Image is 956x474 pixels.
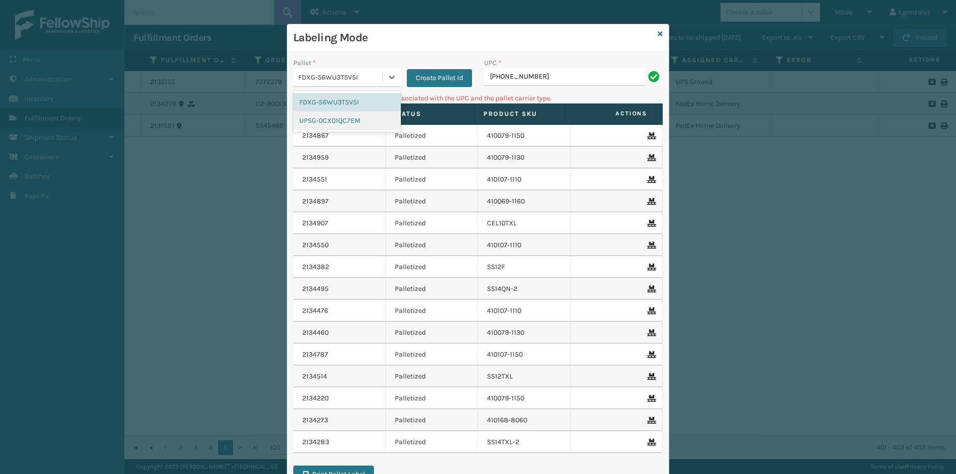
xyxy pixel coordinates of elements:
i: Remove From Pallet [647,220,653,227]
td: 410107-1110 [478,169,571,190]
td: SS12F [478,256,571,278]
td: 410107-1110 [478,300,571,322]
p: Can't find any fulfillment orders associated with the UPC and the pallet carrier type. [293,93,663,103]
td: 410079-1130 [478,147,571,169]
td: Palletized [386,256,478,278]
td: Palletized [386,278,478,300]
i: Remove From Pallet [647,417,653,424]
a: 2134460 [302,328,329,338]
td: CEL10TXL [478,212,571,234]
td: Palletized [386,300,478,322]
a: 2134220 [302,393,329,403]
i: Remove From Pallet [647,264,653,271]
label: Product SKU [483,109,556,118]
i: Remove From Pallet [647,154,653,161]
td: Palletized [386,431,478,453]
a: 2134907 [302,218,328,228]
i: Remove From Pallet [647,242,653,249]
label: UPC [484,58,501,68]
a: 2134273 [302,415,328,425]
td: Palletized [386,190,478,212]
td: 410168-8060 [478,409,571,431]
td: 410069-1160 [478,190,571,212]
a: 2134550 [302,240,329,250]
span: Actions [568,105,653,122]
td: Palletized [386,169,478,190]
a: 2134787 [302,350,328,360]
div: UPSG-0CX01QC7EM [293,111,401,130]
button: Create Pallet Id [407,69,472,87]
td: Palletized [386,409,478,431]
td: 410107-1110 [478,234,571,256]
i: Remove From Pallet [647,307,653,314]
i: Remove From Pallet [647,395,653,402]
a: 2134283 [302,437,329,447]
i: Remove From Pallet [647,329,653,336]
a: 2134495 [302,284,329,294]
i: Remove From Pallet [647,176,653,183]
a: 2134514 [302,372,327,381]
a: 2134476 [302,306,328,316]
a: 2134897 [302,196,329,206]
td: Palletized [386,212,478,234]
td: Palletized [386,322,478,344]
td: 410107-1150 [478,344,571,366]
td: Palletized [386,147,478,169]
td: Palletized [386,234,478,256]
td: SS14QN-2 [478,278,571,300]
i: Remove From Pallet [647,351,653,358]
label: Status [393,109,465,118]
i: Remove From Pallet [647,439,653,446]
a: 2134959 [302,153,329,163]
td: 410079-1150 [478,387,571,409]
td: SS14TXL-2 [478,431,571,453]
i: Remove From Pallet [647,285,653,292]
td: Palletized [386,344,478,366]
i: Remove From Pallet [647,198,653,205]
td: Palletized [386,366,478,387]
div: FDXG-56WU3T5V5I [298,72,383,83]
div: FDXG-56WU3T5V5I [293,93,401,111]
td: Palletized [386,387,478,409]
a: 2134867 [302,131,329,141]
a: 2134382 [302,262,329,272]
td: 410079-1150 [478,125,571,147]
td: Palletized [386,125,478,147]
h3: Labeling Mode [293,30,654,45]
label: Pallet [293,58,316,68]
a: 2134551 [302,175,327,185]
i: Remove From Pallet [647,132,653,139]
td: SS12TXL [478,366,571,387]
i: Remove From Pallet [647,373,653,380]
td: 410079-1130 [478,322,571,344]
